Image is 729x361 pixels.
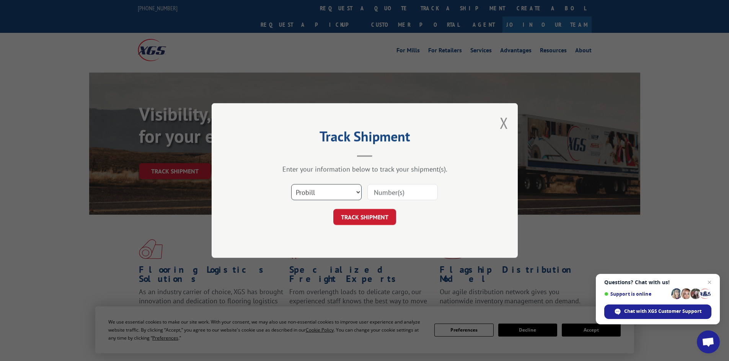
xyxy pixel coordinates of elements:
[604,291,669,297] span: Support is online
[250,165,479,173] div: Enter your information below to track your shipment(s).
[250,131,479,146] h2: Track Shipment
[500,113,508,133] button: Close modal
[333,209,396,225] button: TRACK SHIPMENT
[604,279,711,285] span: Questions? Chat with us!
[367,184,438,200] input: Number(s)
[604,304,711,319] div: Chat with XGS Customer Support
[624,308,701,315] span: Chat with XGS Customer Support
[697,330,720,353] div: Open chat
[705,278,714,287] span: Close chat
